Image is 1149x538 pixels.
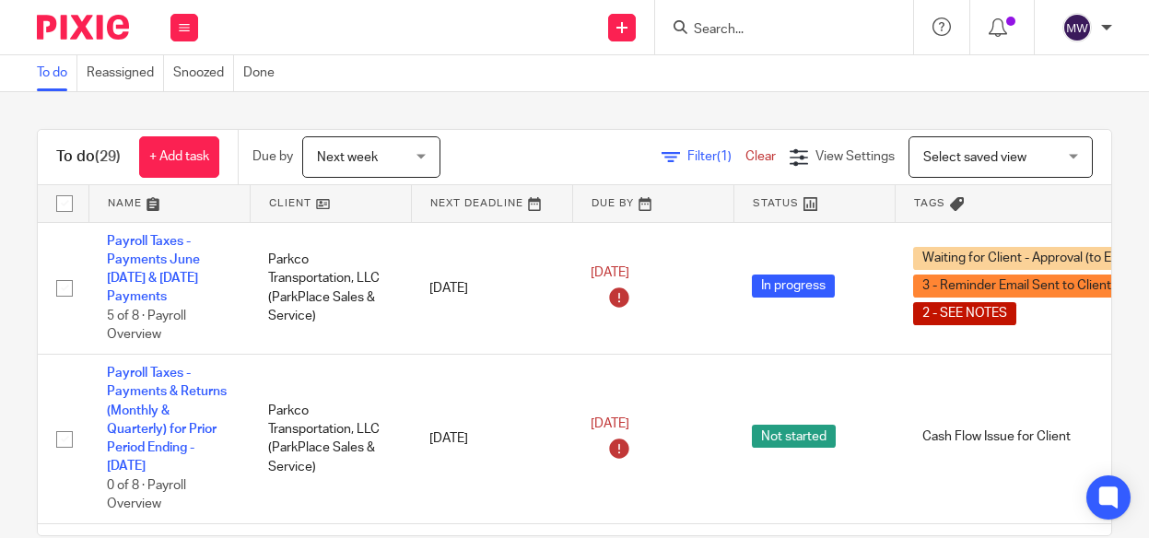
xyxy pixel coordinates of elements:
a: Snoozed [173,55,234,91]
span: [DATE] [591,267,629,280]
input: Search [692,22,858,39]
a: Clear [745,150,776,163]
span: 3 - Reminder Email Sent to Client [913,275,1120,298]
a: Payroll Taxes - Payments & Returns (Monthly & Quarterly) for Prior Period Ending - [DATE] [107,367,227,474]
img: Pixie [37,15,129,40]
a: Done [243,55,284,91]
span: Next week [317,151,378,164]
img: svg%3E [1062,13,1092,42]
a: Reassigned [87,55,164,91]
span: (1) [717,150,732,163]
span: Cash Flow Issue for Client [913,425,1080,448]
span: 5 of 8 · Payroll Overview [107,310,186,342]
a: + Add task [139,136,219,178]
span: Select saved view [923,151,1026,164]
span: In progress [752,275,835,298]
span: [DATE] [591,417,629,430]
td: Parkco Transportation, LLC (ParkPlace Sales & Service) [250,222,411,354]
span: Filter [687,150,745,163]
td: [DATE] [411,354,572,523]
span: 0 of 8 · Payroll Overview [107,479,186,511]
p: Due by [252,147,293,166]
span: Tags [914,198,945,208]
span: Not started [752,425,836,448]
a: Payroll Taxes - Payments June [DATE] & [DATE] Payments [107,235,200,304]
span: 2 - SEE NOTES [913,302,1016,325]
td: [DATE] [411,222,572,354]
span: (29) [95,149,121,164]
td: Parkco Transportation, LLC (ParkPlace Sales & Service) [250,354,411,523]
a: To do [37,55,77,91]
span: View Settings [815,150,895,163]
h1: To do [56,147,121,167]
